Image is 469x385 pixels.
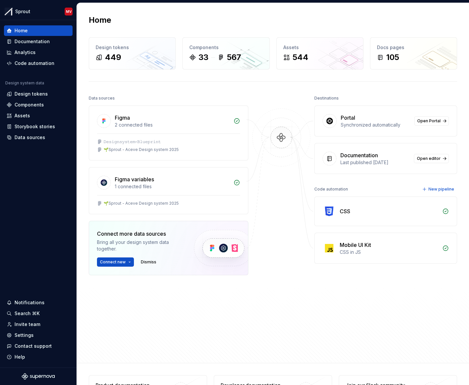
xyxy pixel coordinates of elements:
button: Connect new [97,257,134,267]
div: Figma [115,114,130,122]
div: Destinations [314,94,339,103]
a: Open Portal [414,116,449,126]
div: 544 [293,52,308,63]
div: Figma variables [115,175,154,183]
div: MV [66,9,72,14]
a: Settings [4,330,73,341]
a: Assets [4,110,73,121]
div: Help [15,354,25,360]
a: Figma2 connected files𝙳𝚎𝚜𝚒𝚐𝚗𝚜𝚢𝚜𝚝𝚎𝚖-𝙱𝚕𝚞𝚎𝚙𝚛𝚒𝚗𝚝🌱Sprout - Aceve Design system 2025 [89,105,248,161]
a: Open editor [414,154,449,163]
svg: Supernova Logo [22,373,55,380]
div: Sprout [15,8,30,15]
div: Design tokens [96,44,169,51]
div: Docs pages [377,44,450,51]
div: Analytics [15,49,36,56]
div: Bring all your design system data together. [97,239,183,252]
div: Contact support [15,343,52,349]
img: b6c2a6ff-03c2-4811-897b-2ef07e5e0e51.png [5,8,13,15]
div: CSS in JS [340,249,438,255]
div: Code automation [314,185,348,194]
div: CSS [340,207,350,215]
div: Components [15,102,44,108]
span: Open Portal [417,118,441,124]
a: Design tokens449 [89,37,176,70]
div: 🌱Sprout - Aceve Design system 2025 [104,147,179,152]
a: Design tokens [4,89,73,99]
div: Design system data [5,80,44,86]
span: Connect new [100,259,126,265]
a: Home [4,25,73,36]
div: Assets [283,44,357,51]
div: 𝙳𝚎𝚜𝚒𝚐𝚗𝚜𝚢𝚜𝚝𝚎𝚖-𝙱𝚕𝚞𝚎𝚙𝚛𝚒𝚗𝚝 [104,139,161,144]
div: Invite team [15,321,40,328]
a: Components33567 [182,37,269,70]
div: Mobile UI Kit [340,241,371,249]
h2: Home [89,15,111,25]
div: Assets [15,112,30,119]
div: 2 connected files [115,122,230,128]
a: Data sources [4,132,73,143]
span: Open editor [417,156,441,161]
div: Design tokens [15,91,48,97]
div: Data sources [15,134,45,141]
div: Notifications [15,299,45,306]
div: Components [189,44,263,51]
div: Storybook stories [15,123,55,130]
div: Home [15,27,28,34]
div: 567 [227,52,241,63]
div: Documentation [15,38,50,45]
a: Code automation [4,58,73,69]
div: Last published [DATE] [340,159,410,166]
div: Settings [15,332,34,339]
a: Invite team [4,319,73,330]
div: Connect more data sources [97,230,183,238]
a: Figma variables1 connected files🌱Sprout - Aceve Design system 2025 [89,167,248,214]
div: Search ⌘K [15,310,40,317]
a: Documentation [4,36,73,47]
a: Docs pages105 [370,37,457,70]
a: Analytics [4,47,73,58]
button: Contact support [4,341,73,351]
a: Assets544 [276,37,363,70]
div: Code automation [15,60,54,67]
button: SproutMV [1,4,75,18]
button: New pipeline [420,185,457,194]
span: New pipeline [428,187,454,192]
span: Dismiss [141,259,156,265]
button: Help [4,352,73,362]
div: 449 [105,52,121,63]
div: 1 connected files [115,183,230,190]
button: Notifications [4,297,73,308]
button: Search ⌘K [4,308,73,319]
button: Dismiss [138,257,159,267]
div: 33 [199,52,208,63]
div: 🌱Sprout - Aceve Design system 2025 [104,201,179,206]
a: Storybook stories [4,121,73,132]
div: Synchronized automatically [341,122,410,128]
a: Components [4,100,73,110]
div: Documentation [340,151,378,159]
div: 105 [386,52,399,63]
div: Data sources [89,94,115,103]
div: Portal [341,114,355,122]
